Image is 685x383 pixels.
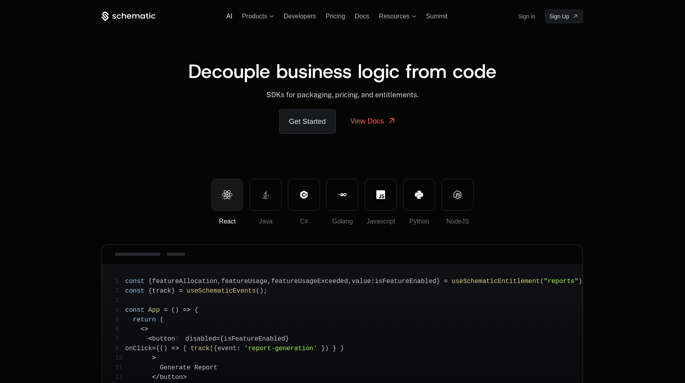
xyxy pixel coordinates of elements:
span: } [321,345,325,352]
span: { [220,335,224,343]
span: ) [325,345,329,352]
span: { [148,278,152,285]
span: ( [540,278,544,285]
span: onClick [125,345,152,352]
button: NodeJS [441,179,473,211]
span: 10 [115,353,129,363]
span: 5 [115,315,125,325]
span: < [152,374,156,381]
span: < [141,326,145,333]
span: featureAllocation [152,278,217,285]
span: isFeatureEnabled [224,335,286,343]
span: 6 [115,325,125,334]
a: Pricing [326,13,345,20]
div: Java [250,217,281,226]
button: Java [250,179,282,211]
a: Summit [426,13,447,20]
a: Sign in [518,10,535,23]
span: value [352,278,371,285]
span: ( [160,316,164,323]
span: } [171,287,175,295]
span: , [267,278,271,285]
span: return [133,316,156,323]
span: > [183,374,187,381]
span: button [152,335,175,343]
span: ; [264,287,268,295]
span: 9 [115,344,125,353]
span: Generate [160,364,191,371]
span: ( [256,287,260,295]
span: 4 [115,305,125,315]
button: Golang [326,179,358,211]
div: Python [403,217,435,226]
span: { [156,345,160,352]
span: = [152,345,156,352]
button: C# [288,179,320,211]
span: "reports" [544,278,578,285]
span: Decouple business logic from code [188,58,497,84]
span: ) [260,287,264,295]
span: : [371,278,375,285]
span: } [436,278,440,285]
div: NodeJS [442,217,473,226]
span: / [156,374,160,381]
span: : [237,345,241,352]
span: 8 [175,334,186,344]
a: [object Object] [545,10,583,23]
span: 12 [115,373,129,382]
span: , [348,278,352,285]
span: Report [194,364,218,371]
span: < [148,335,152,343]
div: React [212,217,243,226]
span: button [160,374,183,381]
span: App [148,307,160,314]
span: ) [578,278,582,285]
span: ; [582,278,586,285]
span: => [171,345,179,352]
a: Docs [355,13,369,20]
span: useSchematicEvents [187,287,256,295]
span: ( [160,345,164,352]
a: Developers [284,13,316,20]
span: Resources [379,13,409,20]
span: track [190,345,210,352]
span: => [183,307,190,314]
span: featureUsageExceeded [271,278,348,285]
div: Golang [327,217,358,226]
button: Javascript [365,179,397,211]
span: Sign Up [549,12,569,20]
span: 'report-generation' [244,345,317,352]
a: AI [226,13,232,20]
div: C# [288,217,320,226]
span: const [125,287,144,295]
span: SDKs for packaging, pricing, and entitlements. [266,90,419,99]
a: View Docs [341,109,406,133]
span: isFeatureEnabled [375,278,436,285]
span: = [164,307,168,314]
span: 11 [115,363,129,373]
span: > [144,326,148,333]
span: { [214,345,218,352]
span: = [216,335,220,343]
span: { [183,345,187,352]
span: track [152,287,171,295]
span: const [125,307,144,314]
span: 1 [115,277,125,286]
span: { [194,307,198,314]
span: } [340,345,344,352]
span: 7 [115,334,125,344]
span: > [152,355,156,362]
span: = [444,278,448,285]
span: 3 [115,296,125,305]
span: = [179,287,183,295]
div: Javascript [365,217,396,226]
span: useSchematicEntitlement [451,278,540,285]
span: ) [164,345,168,352]
span: Products [242,13,267,20]
span: disabled [186,335,216,343]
